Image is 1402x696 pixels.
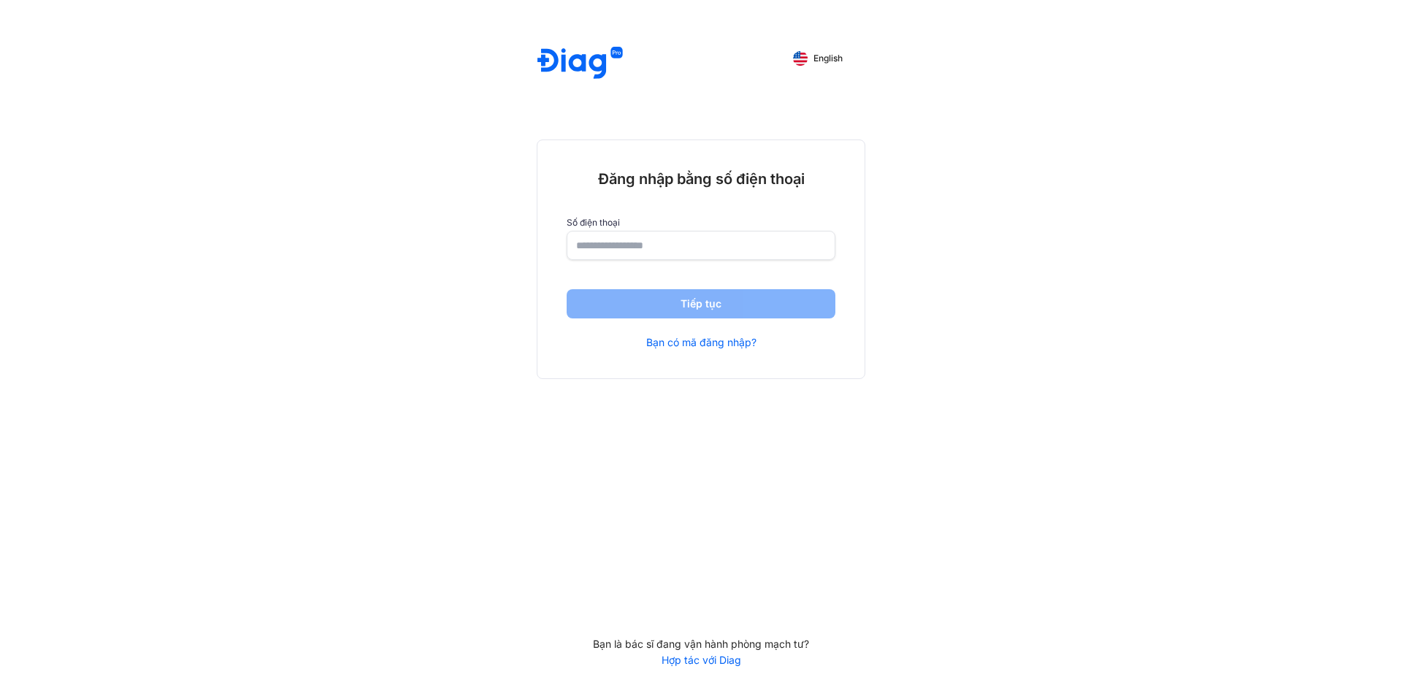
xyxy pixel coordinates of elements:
[646,336,756,349] a: Bạn có mã đăng nhập?
[793,51,808,66] img: English
[567,289,835,318] button: Tiếp tục
[813,53,843,64] span: English
[537,654,865,667] a: Hợp tác với Diag
[537,47,623,81] img: logo
[537,638,865,651] div: Bạn là bác sĩ đang vận hành phòng mạch tư?
[567,218,835,228] label: Số điện thoại
[783,47,853,70] button: English
[567,169,835,188] div: Đăng nhập bằng số điện thoại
